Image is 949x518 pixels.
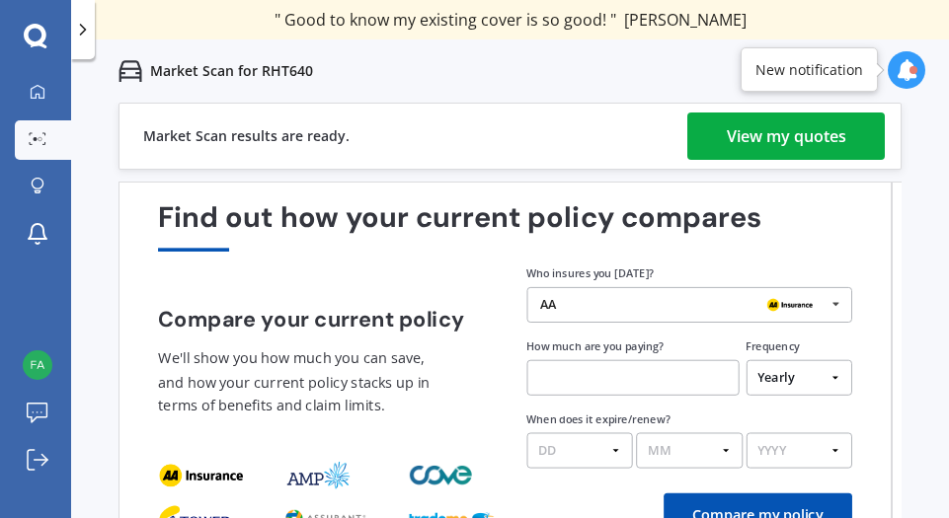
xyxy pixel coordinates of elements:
p: Market Scan for RHT640 [150,61,313,81]
label: When does it expire/renew? [526,411,670,426]
label: Who insures you [DATE]? [526,265,654,280]
img: car.f15378c7a67c060ca3f3.svg [119,59,142,83]
div: Find out how your current policy compares [158,201,852,252]
a: View my quotes [687,112,885,160]
img: AA.webp [761,294,818,316]
img: provider_logo_2 [409,461,476,489]
div: View my quotes [727,112,846,160]
div: New notification [755,60,863,80]
img: e8825123a6f639138849f3829f802502 [23,350,52,380]
p: We'll show you how much you can save, and how your current policy stacks up in terms of benefits ... [158,346,442,417]
div: Market Scan results are ready. [143,104,350,169]
img: provider_logo_0 [158,461,243,489]
img: provider_logo_1 [283,461,352,489]
h4: Compare your current policy [158,308,484,333]
label: Frequency [746,338,799,353]
label: How much are you paying? [526,338,664,353]
div: AA [540,299,556,312]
